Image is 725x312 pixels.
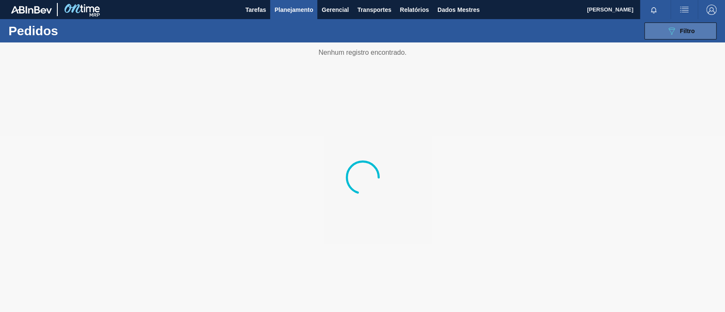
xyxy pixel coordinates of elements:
h1: Pedidos [8,26,133,36]
font: Planejamento [274,6,313,13]
font: [PERSON_NAME] [587,6,633,13]
img: ações do usuário [679,5,689,15]
font: Dados Mestres [437,6,480,13]
button: Notificações [640,4,667,16]
font: Transportes [357,6,391,13]
img: TNhmsLtSVTkK8tSr43FrP2fwEKptu5GPRR3wAAAABJRU5ErkJggg== [11,6,52,14]
img: Sair [706,5,717,15]
font: Gerencial [322,6,349,13]
font: Relatórios [400,6,429,13]
button: Filtro [644,22,717,39]
span: Filtro [680,28,695,34]
font: Tarefas [245,6,266,13]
